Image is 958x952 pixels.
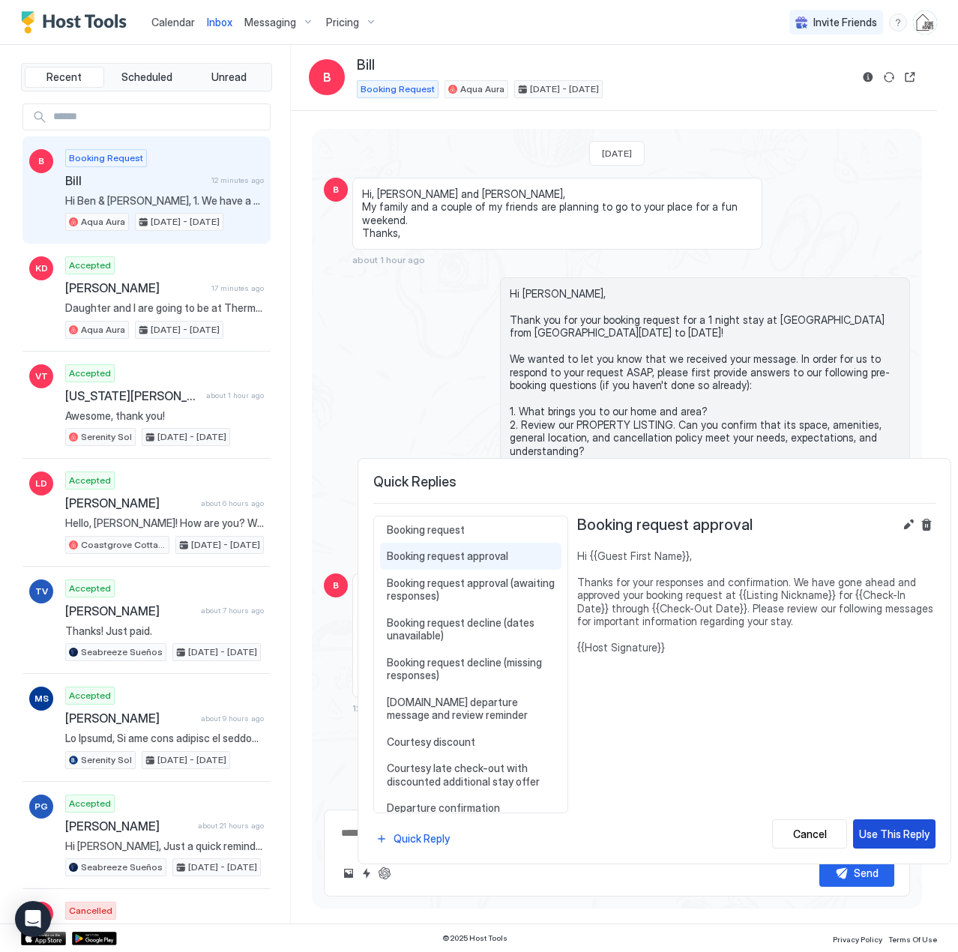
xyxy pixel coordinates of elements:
[859,826,930,842] div: Use This Reply
[577,516,753,534] span: Booking request approval
[387,576,555,603] span: Booking request approval (awaiting responses)
[853,819,936,849] button: Use This Reply
[394,831,450,846] div: Quick Reply
[387,523,555,537] span: Booking request
[373,474,936,491] span: Quick Replies
[387,616,555,642] span: Booking request decline (dates unavailable)
[387,549,555,563] span: Booking request approval
[387,762,555,788] span: Courtesy late check-out with discounted additional stay offer
[15,901,51,937] div: Open Intercom Messenger
[918,516,936,534] button: Delete
[387,801,555,815] span: Departure confirmation
[793,826,827,842] div: Cancel
[577,549,936,654] span: Hi {{Guest First Name}}, Thanks for your responses and confirmation. We have gone ahead and appro...
[387,696,555,722] span: [DOMAIN_NAME] departure message and review reminder
[373,828,452,849] button: Quick Reply
[387,656,555,682] span: Booking request decline (missing responses)
[387,735,555,749] span: Courtesy discount
[772,819,847,849] button: Cancel
[900,516,918,534] button: Edit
